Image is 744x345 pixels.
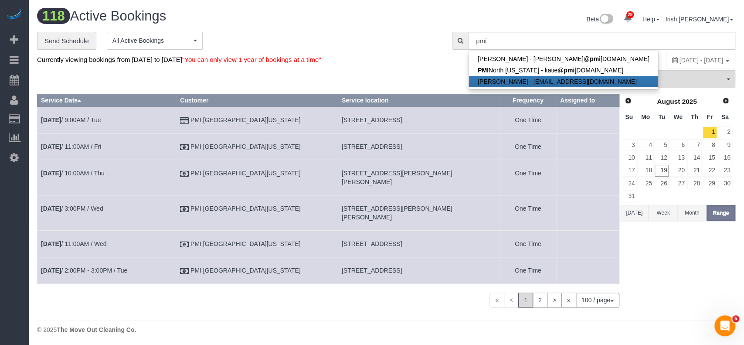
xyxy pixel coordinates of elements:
[499,160,556,195] td: Frequency
[41,240,106,247] a: [DATE]/ 11:00AM / Wed
[190,240,301,247] a: PMI [GEOGRAPHIC_DATA][US_STATE]
[622,190,636,202] a: 31
[703,139,717,151] a: 8
[657,98,680,105] span: August
[707,113,713,120] span: Friday
[666,16,733,23] a: Irish [PERSON_NAME]
[469,32,735,50] input: Enter the first 3 letters of the name to search
[57,326,136,333] strong: The Move Out Cleaning Co.
[669,139,686,151] a: 6
[37,133,177,160] td: Schedule date
[625,113,633,120] span: Sunday
[190,143,301,150] a: PMI [GEOGRAPHIC_DATA][US_STATE]
[556,133,619,160] td: Assigned to
[622,139,636,151] a: 3
[177,107,338,133] td: Customer
[637,152,653,164] a: 11
[666,52,735,68] div: You can only view 1 year of bookings
[338,231,499,257] td: Service location
[180,144,189,150] i: Check Payment
[342,170,452,185] span: [STREET_ADDRESS][PERSON_NAME][PERSON_NAME]
[41,170,61,177] b: [DATE]
[625,97,632,104] span: Prev
[620,205,649,221] button: [DATE]
[599,14,613,25] img: New interface
[107,32,203,50] button: All Active Bookings
[718,165,732,177] a: 23
[707,205,735,221] button: Range
[190,267,301,274] a: PMI [GEOGRAPHIC_DATA][US_STATE]
[338,94,499,107] th: Service location
[41,143,101,150] a: [DATE]/ 11:00AM / Fri
[714,315,735,336] iframe: Intercom live chat
[489,293,619,307] nav: Pagination navigation
[41,205,103,212] a: [DATE]/ 3:00PM / Wed
[533,293,547,307] a: 2
[687,178,702,189] a: 28
[703,165,717,177] a: 22
[622,165,636,177] a: 17
[703,178,717,189] a: 29
[622,178,636,189] a: 24
[37,32,96,50] a: Send Schedule
[586,16,613,23] a: Beta
[687,165,702,177] a: 21
[5,9,23,21] img: Automaid Logo
[338,107,499,133] td: Service location
[658,113,665,120] span: Tuesday
[718,126,732,138] a: 2
[556,94,619,107] th: Assigned to
[478,67,489,74] strong: PMI
[37,56,321,63] span: Currently viewing bookings from [DATE] to [DATE]
[622,152,636,164] a: 10
[469,65,658,76] a: PMINorth [US_STATE] - katie@pmi[DOMAIN_NAME]
[37,9,380,24] h1: Active Bookings
[41,267,127,274] a: [DATE]/ 2:00PM - 3:00PM / Tue
[687,152,702,164] a: 14
[177,257,338,284] td: Customer
[655,178,669,189] a: 26
[687,139,702,151] a: 7
[177,160,338,195] td: Customer
[682,98,696,105] span: 2025
[180,242,189,248] i: Check Payment
[556,107,619,133] td: Assigned to
[338,195,499,231] td: Service location
[182,56,321,63] span: "You can only view 1 year of bookings at a time"
[703,126,717,138] a: 1
[721,113,729,120] span: Saturday
[41,116,61,123] b: [DATE]
[590,55,601,62] strong: pmi
[669,165,686,177] a: 20
[177,231,338,257] td: Customer
[499,133,556,160] td: Frequency
[678,205,707,221] button: Month
[41,143,61,150] b: [DATE]
[556,160,619,195] td: Assigned to
[669,178,686,189] a: 27
[338,160,499,195] td: Service location
[37,195,177,231] td: Schedule date
[342,143,402,150] span: [STREET_ADDRESS]
[564,67,574,74] strong: pmi
[37,160,177,195] td: Schedule date
[499,94,556,107] th: Frequency
[655,139,669,151] a: 5
[338,257,499,284] td: Service location
[112,36,191,45] span: All Active Bookings
[637,165,653,177] a: 18
[177,195,338,231] td: Customer
[655,165,669,177] a: 19
[499,195,556,231] td: Frequency
[37,8,70,24] span: 118
[499,257,556,284] td: Frequency
[561,293,576,307] a: »
[718,178,732,189] a: 30
[679,57,724,64] span: [DATE] - [DATE]
[673,113,683,120] span: Wednesday
[41,205,61,212] b: [DATE]
[342,240,402,247] span: [STREET_ADDRESS]
[649,205,677,221] button: Week
[180,118,189,124] i: Credit Card Payment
